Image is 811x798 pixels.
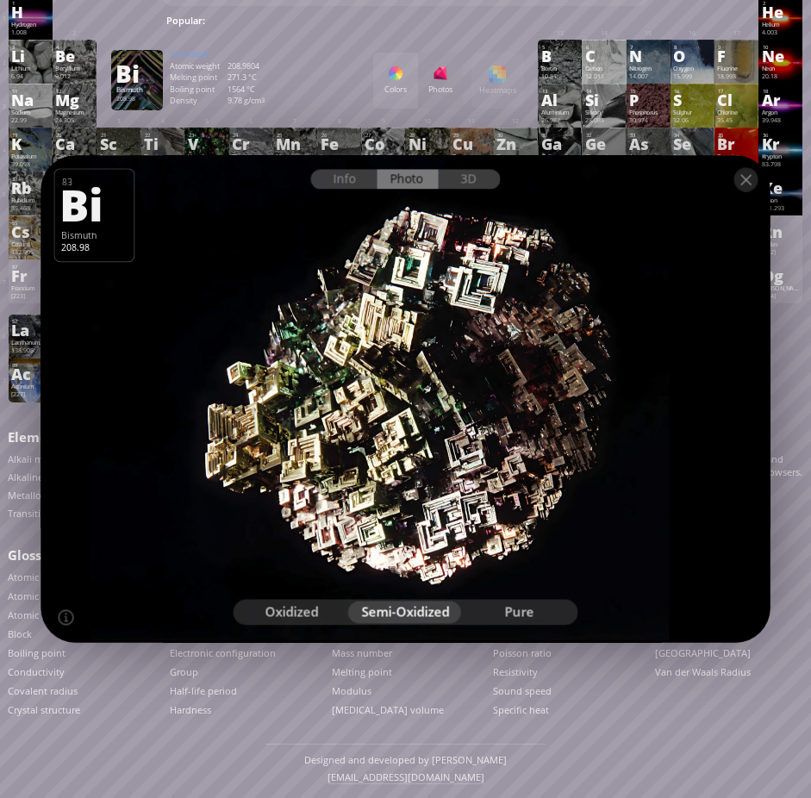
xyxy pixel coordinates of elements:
div: Fr [11,269,49,283]
div: [222] [762,248,800,256]
div: Argon [762,109,800,116]
div: Melting point [170,72,228,83]
div: Ni [409,137,446,151]
div: Bi [115,66,157,80]
div: Francium [11,284,49,292]
span: [MEDICAL_DATA] [571,10,655,28]
div: 36 [763,132,800,139]
div: 33 [630,132,667,139]
div: P [629,93,667,107]
div: Bismuth [60,228,127,240]
div: Calcium [55,153,93,160]
span: HCl [412,10,436,28]
div: Sodium [11,109,49,116]
div: 21 [101,132,138,139]
a: Conductivity [8,665,65,678]
a: Group [170,665,198,678]
div: 208.98 [116,95,158,103]
div: 208.98 [60,241,127,253]
div: 14 [586,88,623,95]
div: 5 [542,44,579,51]
div: Colors [373,86,418,94]
div: Chlorine [717,109,755,116]
div: 39.098 [11,160,49,168]
div: 7 [630,44,667,51]
span: H SO + NaOH [440,10,515,28]
div: Nickel [409,153,446,160]
div: Scandium [100,153,138,160]
div: 87 [12,264,49,271]
div: Actinium [11,383,49,390]
div: semi-oxidized [348,602,462,624]
a: Specific heat [493,703,549,716]
div: Zinc [496,153,534,160]
div: 20.18 [762,72,800,80]
div: Co [365,137,402,151]
div: 1564 °C [228,84,286,95]
div: Be [55,49,93,63]
div: Silicon [585,109,623,116]
div: H [11,5,49,19]
div: 24 [233,132,270,139]
div: Info [310,170,377,190]
div: S [673,93,711,107]
div: N [629,49,667,63]
div: 26 [321,132,359,139]
div: O [673,49,711,63]
div: 28.085 [585,116,623,124]
div: 6 [586,44,623,51]
a: Melting point [332,665,392,678]
a: Atomic radius [8,589,69,602]
div: 132.905 [11,248,49,256]
div: Mg [55,93,93,107]
div: 85.468 [11,204,49,212]
sub: 4 [397,16,402,28]
div: Ac [11,367,49,381]
div: 12 [56,88,93,95]
div: Mn [276,137,314,151]
div: 10.81 [541,72,579,80]
div: [227] [11,390,49,398]
div: Gallium [541,153,579,160]
div: Germanium [585,153,623,160]
div: 35.45 [717,116,755,124]
div: C [585,49,623,63]
div: Lanthanum [11,339,49,346]
div: 16 [674,88,711,95]
div: pure [462,602,576,624]
div: 31 [542,132,579,139]
div: B [541,49,579,63]
div: 57 [12,318,49,325]
div: He [762,5,800,19]
div: 3D [439,170,501,190]
div: 28 [409,132,446,139]
h1: Element types [8,428,270,446]
a: Hardness [170,703,211,716]
div: Popular: [166,10,231,35]
div: 8 [674,44,711,51]
div: Atomic weight [170,61,228,72]
div: Nitrogen [629,65,667,72]
div: Se [673,137,711,151]
div: Krypton [762,153,800,160]
div: Magnesium [55,109,93,116]
div: [294] [762,292,800,300]
div: Ca [55,137,93,151]
div: Ga [541,137,579,151]
div: Helium [762,21,800,28]
div: Hydrogen [11,21,49,28]
a: Modulus [332,684,371,697]
div: Vanadium [188,153,226,160]
div: Radon [762,240,800,248]
h1: Glossary [8,546,803,564]
div: Bismuth [116,85,158,94]
div: Bromine [717,153,755,160]
a: Block [8,627,32,640]
div: La [11,323,49,337]
div: 13 [542,88,579,95]
div: 10 [763,44,800,51]
div: F [717,49,755,63]
span: Methane [519,10,567,28]
div: 11 [12,88,49,95]
a: Boiling point [8,646,66,659]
